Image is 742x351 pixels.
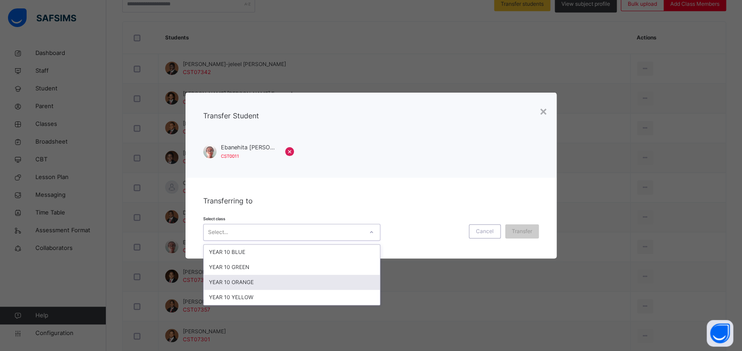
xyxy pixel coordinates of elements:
[221,143,276,152] span: Ebanehita [PERSON_NAME]
[203,196,253,205] span: Transferring to
[221,153,239,159] span: CST0011
[204,275,380,290] div: YEAR 10 ORANGE
[707,320,733,347] button: Open asap
[476,227,494,235] span: Cancel
[204,290,380,305] div: YEAR 10 YELLOW
[208,224,228,241] div: Select...
[539,101,548,120] div: ×
[204,260,380,275] div: YEAR 10 GREEN
[204,245,380,260] div: YEAR 10 BLUE
[287,146,292,156] span: ×
[203,111,259,120] span: Transfer Student
[203,216,225,221] span: Select class
[512,227,532,235] span: Transfer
